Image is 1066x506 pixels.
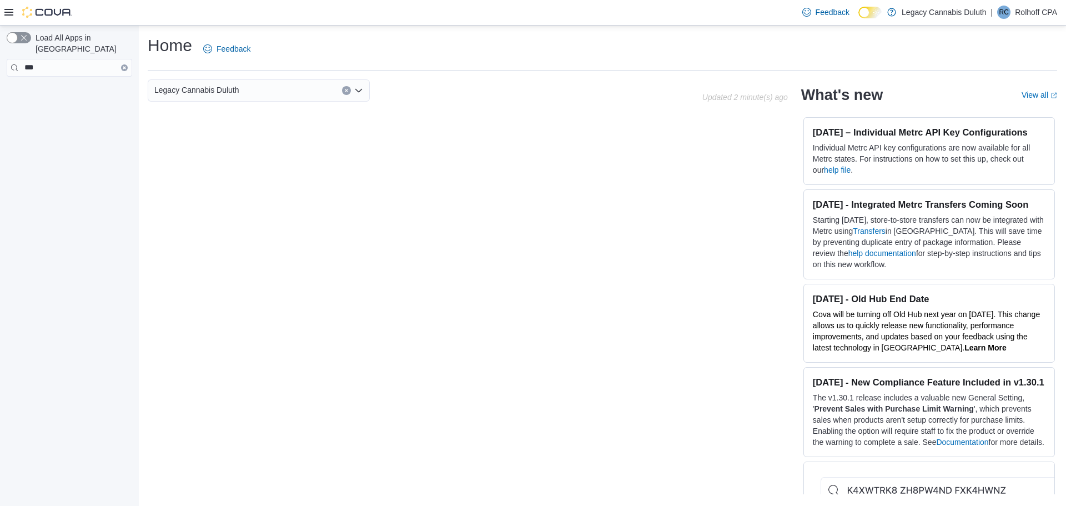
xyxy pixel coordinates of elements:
[1022,91,1057,99] a: View allExternal link
[813,199,1045,210] h3: [DATE] - Integrated Metrc Transfers Coming Soon
[964,343,1006,352] a: Learn More
[813,377,1045,388] h3: [DATE] - New Compliance Feature Included in v1.30.1
[824,166,851,174] a: help file
[199,38,255,60] a: Feedback
[813,310,1040,352] span: Cova will be turning off Old Hub next year on [DATE]. This change allows us to quickly release ne...
[798,1,854,23] a: Feedback
[816,7,849,18] span: Feedback
[813,142,1045,176] p: Individual Metrc API key configurations are now available for all Metrc states. For instructions ...
[853,227,886,236] a: Transfers
[858,18,859,19] span: Dark Mode
[936,438,988,447] a: Documentation
[154,83,239,97] span: Legacy Cannabis Duluth
[217,43,250,54] span: Feedback
[813,392,1045,448] p: The v1.30.1 release includes a valuable new General Setting, ' ', which prevents sales when produ...
[1015,6,1057,19] p: Rolhoff CPA
[7,79,132,106] nav: Complex example
[31,32,132,54] span: Load All Apps in [GEOGRAPHIC_DATA]
[22,7,72,18] img: Cova
[813,293,1045,304] h3: [DATE] - Old Hub End Date
[858,7,882,18] input: Dark Mode
[814,404,974,413] strong: Prevent Sales with Purchase Limit Warning
[148,34,192,57] h1: Home
[813,127,1045,138] h3: [DATE] – Individual Metrc API Key Configurations
[801,86,883,104] h2: What's new
[991,6,993,19] p: |
[848,249,916,258] a: help documentation
[354,86,363,95] button: Open list of options
[999,6,1009,19] span: RC
[997,6,1010,19] div: Rolhoff CPA
[902,6,987,19] p: Legacy Cannabis Duluth
[121,64,128,71] button: Clear input
[1050,92,1057,99] svg: External link
[342,86,351,95] button: Clear input
[813,214,1045,270] p: Starting [DATE], store-to-store transfers can now be integrated with Metrc using in [GEOGRAPHIC_D...
[702,93,788,102] p: Updated 2 minute(s) ago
